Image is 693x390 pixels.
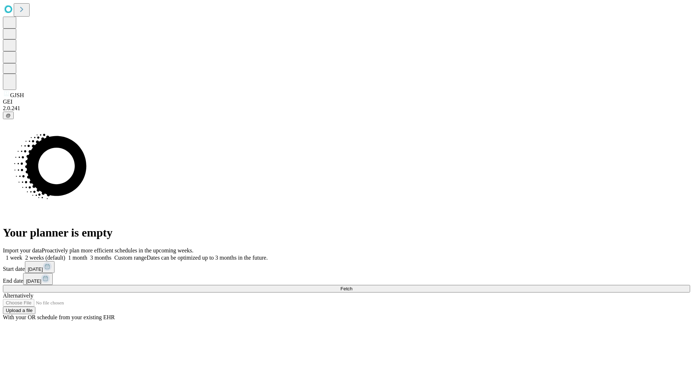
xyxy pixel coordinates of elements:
button: Upload a file [3,307,35,314]
span: Import your data [3,247,42,253]
span: @ [6,113,11,118]
span: 3 months [90,255,112,261]
h1: Your planner is empty [3,226,690,239]
button: [DATE] [25,261,55,273]
span: 1 month [68,255,87,261]
button: Fetch [3,285,690,292]
span: Custom range [114,255,147,261]
span: With your OR schedule from your existing EHR [3,314,115,320]
span: Alternatively [3,292,33,299]
div: Start date [3,261,690,273]
span: GJSH [10,92,24,98]
span: 2 weeks (default) [25,255,65,261]
span: Proactively plan more efficient schedules in the upcoming weeks. [42,247,193,253]
span: 1 week [6,255,22,261]
span: [DATE] [28,266,43,272]
div: End date [3,273,690,285]
div: 2.0.241 [3,105,690,112]
span: Fetch [340,286,352,291]
div: GEI [3,99,690,105]
span: [DATE] [26,278,41,284]
button: @ [3,112,14,119]
button: [DATE] [23,273,53,285]
span: Dates can be optimized up to 3 months in the future. [147,255,267,261]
